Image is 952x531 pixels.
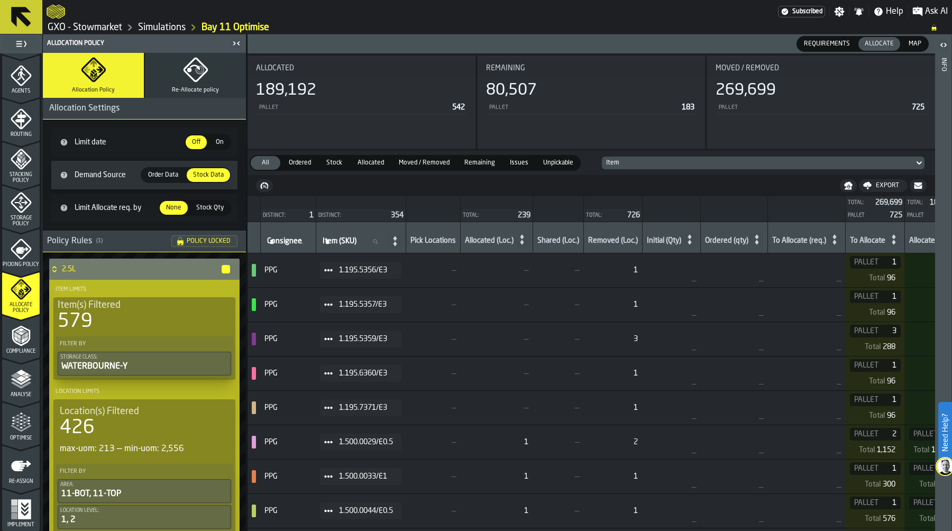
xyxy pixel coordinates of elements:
div: thumb [537,156,580,170]
div: PALLET [488,104,678,111]
span: label [323,237,356,245]
span: — [837,311,841,319]
li: menu Picking Policy [2,228,40,271]
div: stat-Location(s) Filtered [56,404,233,457]
div: stat-Item(s) Filtered [53,297,235,334]
span: RAW: 1 [588,404,638,412]
span: 2 [881,430,896,438]
div: Distinct: [263,213,305,218]
span: 239 [518,212,530,219]
div: PALLET [848,213,885,218]
span: Moved / Removed [716,64,779,72]
span: — [537,266,579,274]
span: PALLET [913,464,938,473]
span: Limit date [72,138,185,147]
h4: 2.5L [62,265,221,273]
span: Policy Locked [187,238,231,244]
span: Ordered [285,158,315,168]
label: button-switch-multi-Ordered [281,155,318,171]
span: Allocate [861,39,898,49]
label: Item Limits [53,284,235,295]
label: Filter By [58,466,231,477]
span: Stacking Policy [2,172,40,184]
div: thumb [160,201,188,215]
span: RAW: 1 [588,472,638,481]
button: button- [910,179,927,192]
span: Unpickable [539,158,578,168]
span: None [162,203,186,213]
a: link-to-/wh/i/1f322264-80fa-4175-88bb-566e6213dfa5/simulations/f62f2817-2fdc-4218-a339-12a7715aead4 [202,22,269,33]
span: Subscribed [792,8,822,15]
div: DropdownMenuValue-item [606,159,910,167]
div: Total: [463,213,514,218]
span: 1 [881,361,896,370]
span: Total [869,274,885,282]
span: PPG [264,438,312,446]
span: PALLET [854,464,878,473]
span: Remaining [486,64,525,72]
span: — [410,472,456,481]
button: button- [840,179,857,192]
span: Total [865,343,881,351]
label: button-toggle-Settings [830,6,849,17]
label: button-switch-multi-Off [185,134,208,150]
div: 579 [58,311,93,332]
span: Limit Allocate req. by [72,204,159,212]
label: button-switch-multi-All [250,155,281,171]
span: Storage Policy [2,215,40,227]
div: Total: [586,213,623,218]
div: Total: [907,200,926,206]
span: PALLET [854,327,878,335]
span: — [537,472,579,481]
div: StatList-item-Total: [461,209,533,222]
span: Map [904,39,926,49]
span: — [464,300,528,309]
label: button-switch-multi-Issues [502,155,536,171]
label: Filter By [58,338,231,350]
div: Title [707,60,935,77]
li: menu Allocate Policy [2,272,40,314]
li: menu Optimise [2,402,40,444]
div: thumb [186,135,207,149]
span: PPG [264,472,312,481]
label: button-switch-multi-Allocate [857,36,901,52]
div: WATERBOURNE-Y [60,360,228,373]
li: menu Implement [2,489,40,531]
div: To Allocate (req.) [772,236,826,247]
span: Total [859,446,875,454]
label: button-switch-multi-On [208,134,231,150]
span: — [464,404,528,412]
div: PALLET [907,213,940,218]
span: label [267,237,302,245]
span: — [410,300,456,309]
div: Removed (Loc.) [588,236,638,247]
div: Distinct: [318,213,387,218]
span: Location(s) Filtered [60,406,139,417]
div: StatList-item-Distinct: [316,209,406,222]
span: 96 [887,377,895,386]
span: PALLET [913,430,938,438]
span: Issues [506,158,533,168]
div: thumb [858,37,900,51]
div: Info [940,56,947,528]
span: — [692,277,696,285]
div: Ordered (qty) [705,236,748,247]
span: — [537,335,579,343]
div: PALLET [258,104,448,111]
li: menu Compliance [2,315,40,358]
label: button-switch-multi-Stock Data [186,167,231,183]
span: — [837,380,841,388]
span: Allocated [353,158,388,168]
span: On [211,138,228,147]
span: 96 [887,308,895,317]
div: Export [872,182,903,189]
span: 1.500.0029/E0.5 [339,438,393,446]
span: RAW: 2 [588,438,638,446]
span: 1,152 [931,446,950,454]
span: — [837,414,841,423]
span: Total [913,446,929,454]
span: 1 [881,258,896,267]
span: PALLET [854,396,878,404]
div: thumb [902,37,928,51]
label: button-switch-multi-Stock [318,155,350,171]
